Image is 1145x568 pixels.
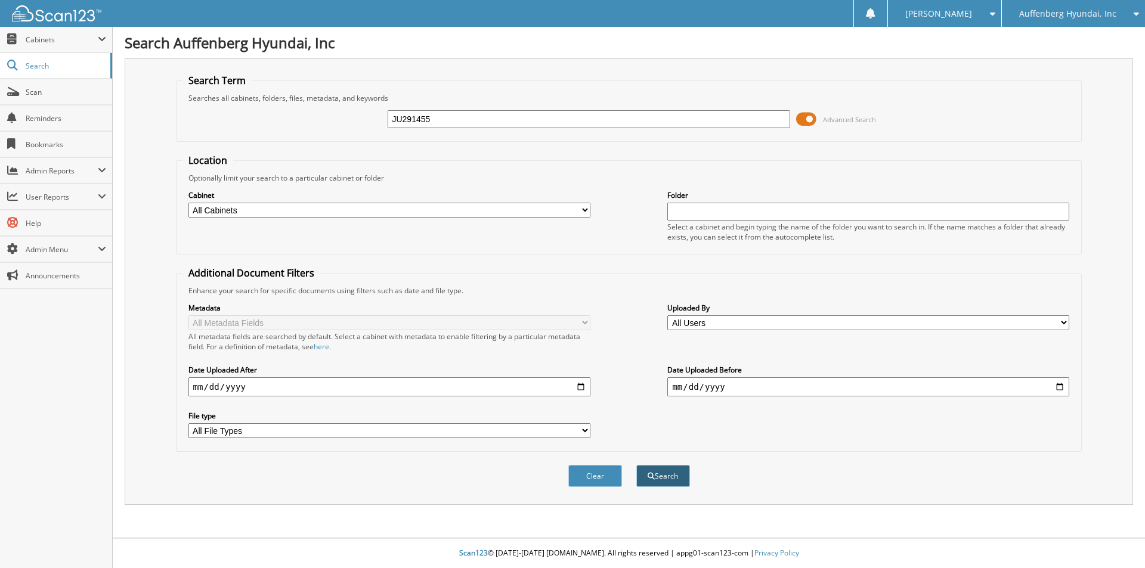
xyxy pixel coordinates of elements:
[754,548,799,558] a: Privacy Policy
[823,115,876,124] span: Advanced Search
[182,74,252,87] legend: Search Term
[125,33,1133,52] h1: Search Auffenberg Hyundai, Inc
[26,61,104,71] span: Search
[182,266,320,280] legend: Additional Document Filters
[188,377,590,396] input: start
[188,411,590,421] label: File type
[314,342,329,352] a: here
[26,113,106,123] span: Reminders
[188,303,590,313] label: Metadata
[26,87,106,97] span: Scan
[26,244,98,254] span: Admin Menu
[188,331,590,352] div: All metadata fields are searched by default. Select a cabinet with metadata to enable filtering b...
[568,465,622,487] button: Clear
[182,93,1076,103] div: Searches all cabinets, folders, files, metadata, and keywords
[667,303,1069,313] label: Uploaded By
[1019,10,1116,17] span: Auffenberg Hyundai, Inc
[636,465,690,487] button: Search
[26,139,106,150] span: Bookmarks
[26,218,106,228] span: Help
[182,173,1076,183] div: Optionally limit your search to a particular cabinet or folder
[905,10,972,17] span: [PERSON_NAME]
[26,192,98,202] span: User Reports
[667,222,1069,242] div: Select a cabinet and begin typing the name of the folder you want to search in. If the name match...
[26,35,98,45] span: Cabinets
[188,365,590,375] label: Date Uploaded After
[459,548,488,558] span: Scan123
[113,539,1145,568] div: © [DATE]-[DATE] [DOMAIN_NAME]. All rights reserved | appg01-scan123-com |
[26,271,106,281] span: Announcements
[188,190,590,200] label: Cabinet
[182,285,1076,296] div: Enhance your search for specific documents using filters such as date and file type.
[667,365,1069,375] label: Date Uploaded Before
[182,154,233,167] legend: Location
[667,190,1069,200] label: Folder
[12,5,101,21] img: scan123-logo-white.svg
[667,377,1069,396] input: end
[26,166,98,176] span: Admin Reports
[1085,511,1145,568] iframe: Chat Widget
